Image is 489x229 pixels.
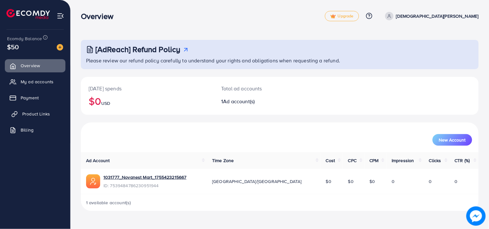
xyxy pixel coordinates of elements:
[223,98,255,105] span: Ad account(s)
[5,107,65,120] a: Product Links
[21,62,40,69] span: Overview
[396,12,479,20] p: [DEMOGRAPHIC_DATA][PERSON_NAME]
[221,98,305,105] h2: 1
[81,12,119,21] h3: Overview
[86,199,131,206] span: 1 available account(s)
[5,59,65,72] a: Overview
[95,45,181,54] h3: [AdReach] Refund Policy
[86,57,475,64] p: Please review our refund policy carefully to understand your rights and obligations when requesti...
[439,138,466,142] span: New Account
[466,206,486,226] img: image
[5,124,65,136] a: Billing
[325,11,359,21] a: tickUpgrade
[89,85,206,92] p: [DATE] spends
[21,95,39,101] span: Payment
[86,157,110,164] span: Ad Account
[103,174,187,180] a: 1031777_Novanest Mart_1755423215667
[22,111,50,117] span: Product Links
[101,100,110,106] span: USD
[7,35,42,42] span: Ecomdy Balance
[326,157,335,164] span: Cost
[21,78,54,85] span: My ad accounts
[429,157,441,164] span: Clicks
[21,127,34,133] span: Billing
[86,174,100,188] img: ic-ads-acc.e4c84228.svg
[57,12,64,20] img: menu
[429,178,432,185] span: 0
[433,134,472,146] button: New Account
[370,157,379,164] span: CPM
[6,9,50,19] img: logo
[330,14,336,19] img: tick
[392,178,395,185] span: 0
[455,157,470,164] span: CTR (%)
[392,157,414,164] span: Impression
[455,178,458,185] span: 0
[221,85,305,92] p: Total ad accounts
[212,157,234,164] span: Time Zone
[370,178,375,185] span: $0
[103,182,187,189] span: ID: 7539484786230951944
[7,42,19,51] span: $50
[383,12,479,20] a: [DEMOGRAPHIC_DATA][PERSON_NAME]
[5,91,65,104] a: Payment
[330,14,354,19] span: Upgrade
[326,178,331,185] span: $0
[5,75,65,88] a: My ad accounts
[57,44,63,50] img: image
[348,157,357,164] span: CPC
[348,178,354,185] span: $0
[89,95,206,107] h2: $0
[212,178,302,185] span: [GEOGRAPHIC_DATA]/[GEOGRAPHIC_DATA]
